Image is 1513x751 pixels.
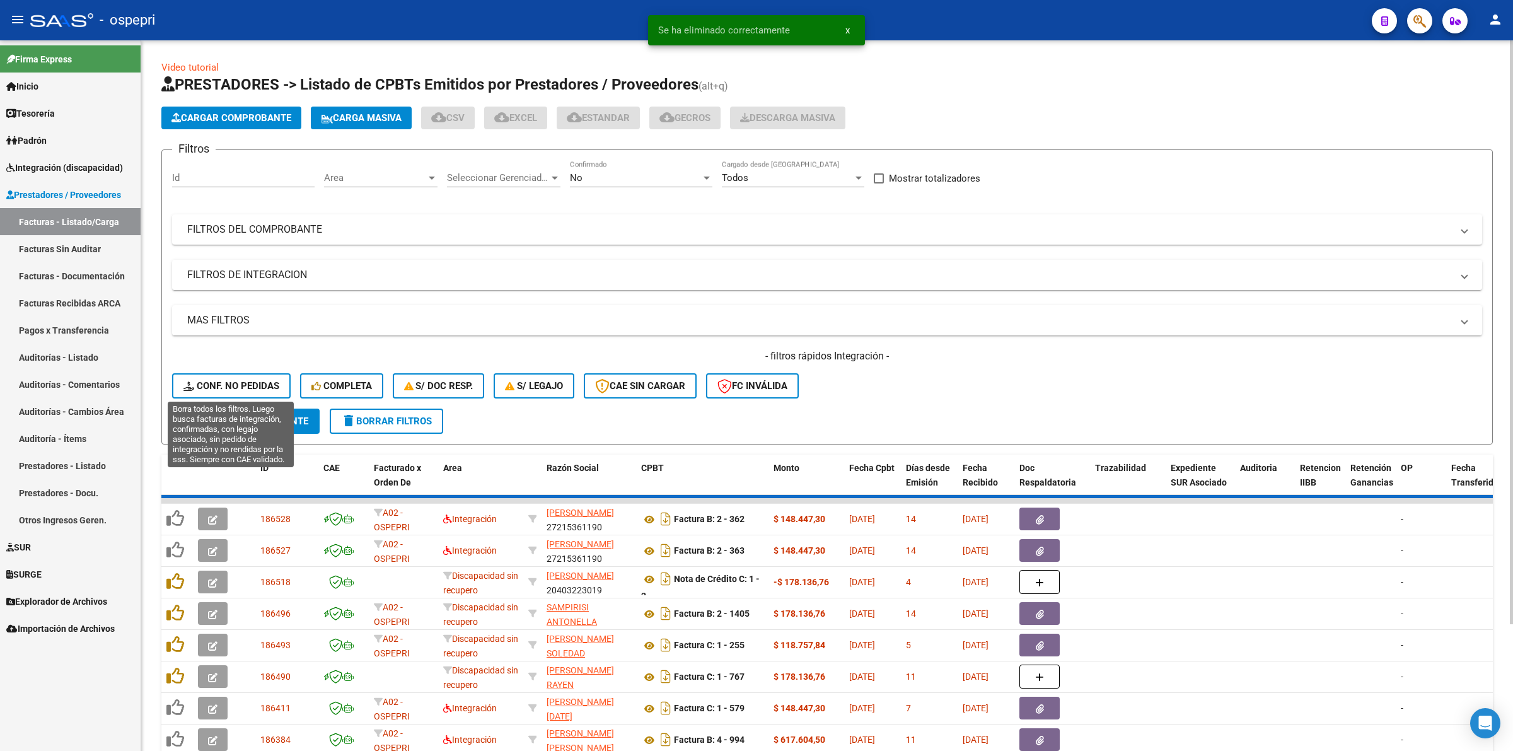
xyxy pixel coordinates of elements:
[901,455,958,510] datatable-header-cell: Días desde Emisión
[963,545,988,556] span: [DATE]
[443,735,497,745] span: Integración
[421,107,475,129] button: CSV
[1095,463,1146,473] span: Trazabilidad
[849,545,875,556] span: [DATE]
[443,703,497,713] span: Integración
[1401,703,1403,713] span: -
[172,140,216,158] h3: Filtros
[6,134,47,148] span: Padrón
[674,515,745,525] strong: Factura B: 2 - 362
[1401,463,1413,473] span: OP
[1470,708,1500,738] div: Open Intercom Messenger
[494,110,509,125] mat-icon: cloud_download
[10,12,25,27] mat-icon: menu
[674,704,745,714] strong: Factura C: 1 - 579
[658,24,790,37] span: Se ha eliminado correctamente
[1401,672,1403,682] span: -
[699,80,728,92] span: (alt+q)
[674,735,745,745] strong: Factura B: 4 - 994
[958,455,1014,510] datatable-header-cell: Fecha Recibido
[547,508,614,518] span: [PERSON_NAME]
[341,416,432,427] span: Borrar Filtros
[963,514,988,524] span: [DATE]
[443,545,497,556] span: Integración
[906,735,916,745] span: 11
[341,413,356,428] mat-icon: delete
[1401,514,1403,524] span: -
[161,107,301,129] button: Cargar Comprobante
[659,110,675,125] mat-icon: cloud_download
[1451,463,1499,487] span: Fecha Transferido
[321,112,402,124] span: Carga Masiva
[906,463,950,487] span: Días desde Emisión
[443,571,518,595] span: Discapacidad sin recupero
[547,571,614,581] span: [PERSON_NAME]
[1300,463,1341,487] span: Retencion IIBB
[6,107,55,120] span: Tesorería
[730,107,845,129] app-download-masive: Descarga masiva de comprobantes (adjuntos)
[906,608,916,619] span: 14
[255,455,318,510] datatable-header-cell: ID
[849,735,875,745] span: [DATE]
[1014,455,1090,510] datatable-header-cell: Doc Respaldatoria
[260,545,291,556] span: 186527
[547,695,631,721] div: 27355961791
[172,305,1482,335] mat-expansion-panel-header: MAS FILTROS
[374,697,410,721] span: A02 - OSPEPRI
[1488,12,1503,27] mat-icon: person
[1396,455,1446,510] datatable-header-cell: OP
[1171,463,1227,487] span: Expediente SUR Asociado
[260,672,291,682] span: 186490
[774,703,825,713] strong: $ 148.447,30
[557,107,640,129] button: Estandar
[6,79,38,93] span: Inicio
[300,373,383,399] button: Completa
[404,380,473,392] span: S/ Doc Resp.
[674,641,745,651] strong: Factura C: 1 - 255
[774,545,825,556] strong: $ 148.447,30
[161,62,219,73] a: Video tutorial
[172,349,1482,363] h4: - filtros rápidos Integración -
[324,172,426,183] span: Area
[547,634,614,658] span: [PERSON_NAME] SOLEDAD
[658,698,674,718] i: Descargar documento
[1401,545,1403,556] span: -
[674,672,745,682] strong: Factura C: 1 - 767
[1345,455,1396,510] datatable-header-cell: Retención Ganancias
[187,313,1452,327] mat-panel-title: MAS FILTROS
[567,112,630,124] span: Estandar
[636,455,768,510] datatable-header-cell: CPBT
[963,577,988,587] span: [DATE]
[547,697,614,721] span: [PERSON_NAME][DATE]
[658,569,674,589] i: Descargar documento
[963,608,988,619] span: [DATE]
[393,373,485,399] button: S/ Doc Resp.
[183,380,279,392] span: Conf. no pedidas
[963,735,988,745] span: [DATE]
[431,112,465,124] span: CSV
[889,171,980,186] span: Mostrar totalizadores
[443,602,518,627] span: Discapacidad sin recupero
[844,455,901,510] datatable-header-cell: Fecha Cpbt
[443,463,462,473] span: Area
[722,172,748,183] span: Todos
[1166,455,1235,510] datatable-header-cell: Expediente SUR Asociado
[6,568,42,581] span: SURGE
[658,667,674,687] i: Descargar documento
[172,373,291,399] button: Conf. no pedidas
[171,112,291,124] span: Cargar Comprobante
[774,463,799,473] span: Monto
[547,600,631,627] div: 27358862883
[641,463,664,473] span: CPBT
[447,172,549,183] span: Seleccionar Gerenciador
[547,506,631,532] div: 27215361190
[740,112,835,124] span: Descarga Masiva
[768,455,844,510] datatable-header-cell: Monto
[183,416,308,427] span: Buscar Comprobante
[260,703,291,713] span: 186411
[659,112,710,124] span: Gecros
[311,107,412,129] button: Carga Masiva
[1090,455,1166,510] datatable-header-cell: Trazabilidad
[1295,455,1345,510] datatable-header-cell: Retencion IIBB
[494,373,574,399] button: S/ legajo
